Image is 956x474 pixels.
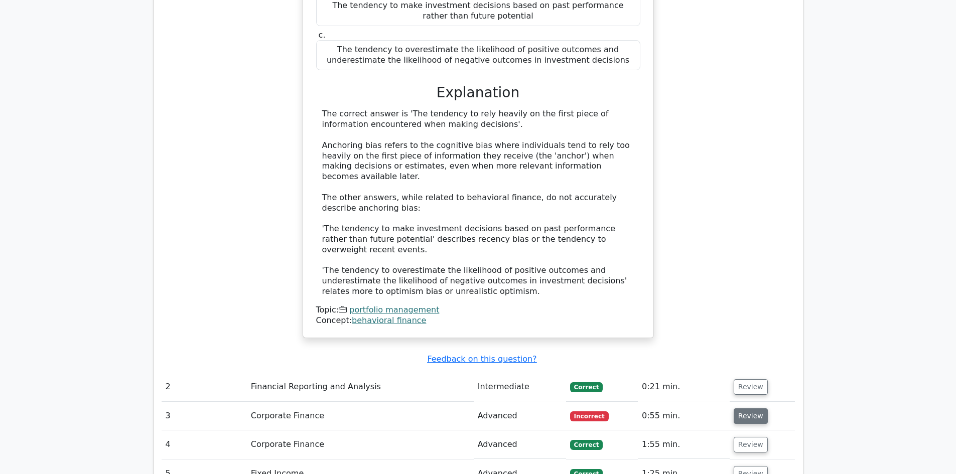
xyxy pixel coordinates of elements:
[734,408,768,424] button: Review
[734,379,768,395] button: Review
[474,373,566,401] td: Intermediate
[638,373,730,401] td: 0:21 min.
[316,305,640,315] div: Topic:
[247,373,474,401] td: Financial Reporting and Analysis
[349,305,439,314] a: portfolio management
[734,437,768,452] button: Review
[162,402,247,430] td: 3
[570,382,603,392] span: Correct
[322,109,634,296] div: The correct answer is 'The tendency to rely heavily on the first piece of information encountered...
[638,402,730,430] td: 0:55 min.
[319,30,326,40] span: c.
[316,40,640,70] div: The tendency to overestimate the likelihood of positive outcomes and underestimate the likelihood...
[427,354,536,364] a: Feedback on this question?
[474,430,566,459] td: Advanced
[638,430,730,459] td: 1:55 min.
[316,315,640,326] div: Concept:
[162,430,247,459] td: 4
[570,440,603,450] span: Correct
[322,84,634,101] h3: Explanation
[247,430,474,459] td: Corporate Finance
[247,402,474,430] td: Corporate Finance
[474,402,566,430] td: Advanced
[352,315,426,325] a: behavioral finance
[162,373,247,401] td: 2
[570,411,609,421] span: Incorrect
